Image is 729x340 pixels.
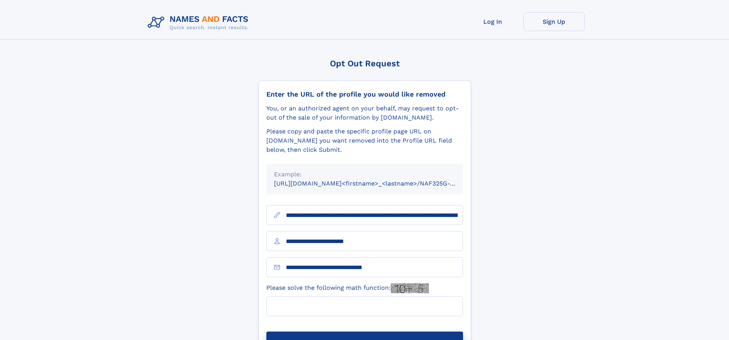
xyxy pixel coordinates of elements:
div: Example: [274,170,455,179]
div: You, or an authorized agent on your behalf, may request to opt-out of the sale of your informatio... [266,104,463,122]
label: Please solve the following math function: [266,283,429,293]
div: Enter the URL of the profile you would like removed [266,90,463,99]
img: Logo Names and Facts [145,12,255,33]
div: Opt Out Request [258,59,471,68]
div: Please copy and paste the specific profile page URL on [DOMAIN_NAME] you want removed into the Pr... [266,127,463,154]
a: Log In [462,12,524,31]
a: Sign Up [524,12,585,31]
small: [URL][DOMAIN_NAME]<firstname>_<lastname>/NAF325G-xxxxxxxx [274,180,478,187]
